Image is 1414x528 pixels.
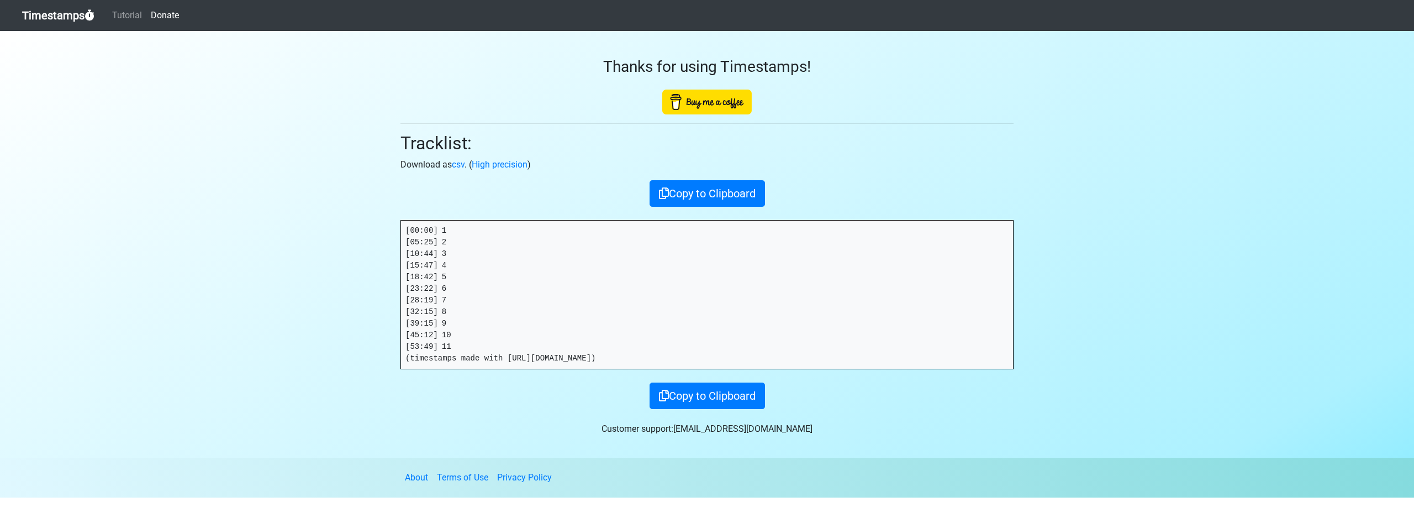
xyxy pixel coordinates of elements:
[650,180,765,207] button: Copy to Clipboard
[472,159,527,170] a: High precision
[437,472,488,483] a: Terms of Use
[108,4,146,27] a: Tutorial
[405,472,428,483] a: About
[22,4,94,27] a: Timestamps
[650,383,765,409] button: Copy to Clipboard
[662,90,752,114] img: Buy Me A Coffee
[452,159,465,170] a: csv
[146,4,183,27] a: Donate
[497,472,552,483] a: Privacy Policy
[400,158,1014,171] p: Download as . ( )
[401,221,1013,369] pre: [00:00] 1 [05:25] 2 [10:44] 3 [15:47] 4 [18:42] 5 [23:22] 6 [28:19] 7 [32:15] 8 [39:15] 9 [45:12]...
[400,133,1014,154] h2: Tracklist:
[400,57,1014,76] h3: Thanks for using Timestamps!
